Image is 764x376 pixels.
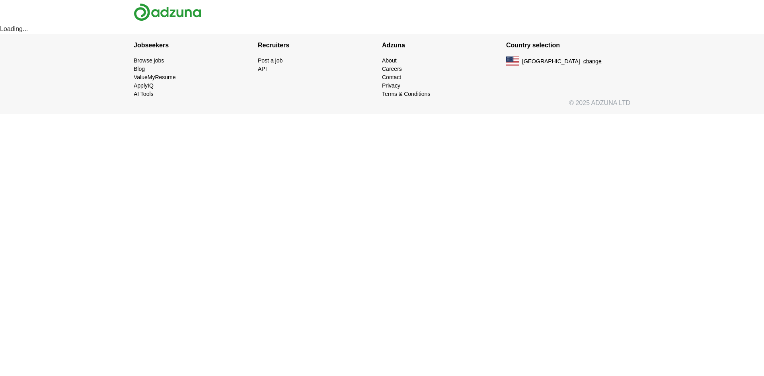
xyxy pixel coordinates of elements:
[258,57,283,64] a: Post a job
[382,74,401,80] a: Contact
[134,66,145,72] a: Blog
[134,91,154,97] a: AI Tools
[258,66,267,72] a: API
[382,66,402,72] a: Careers
[583,57,602,66] button: change
[127,98,637,114] div: © 2025 ADZUNA LTD
[134,82,154,89] a: ApplyIQ
[506,34,630,56] h4: Country selection
[134,3,201,21] img: Adzuna logo
[382,57,397,64] a: About
[522,57,580,66] span: [GEOGRAPHIC_DATA]
[382,91,430,97] a: Terms & Conditions
[134,57,164,64] a: Browse jobs
[134,74,176,80] a: ValueMyResume
[506,56,519,66] img: US flag
[382,82,400,89] a: Privacy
